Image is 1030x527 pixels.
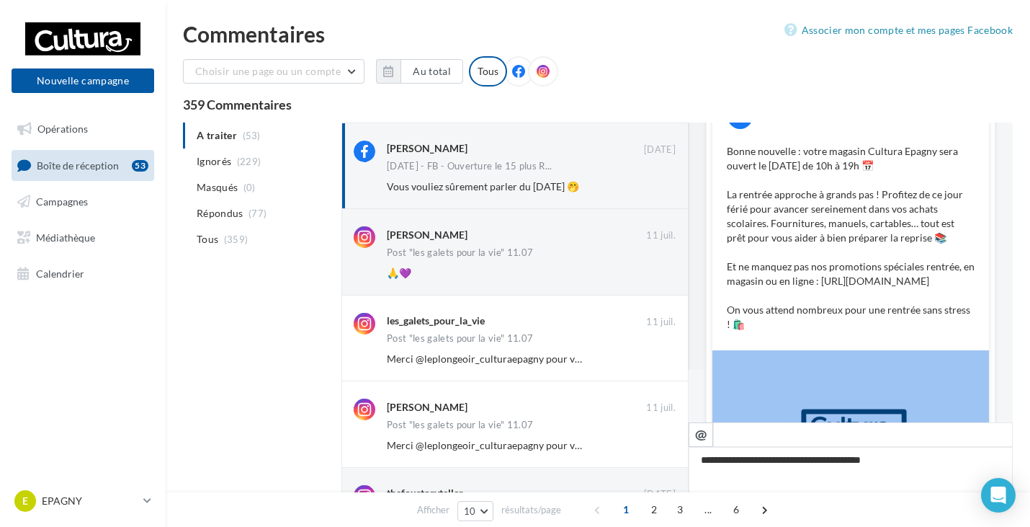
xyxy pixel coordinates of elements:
[183,59,364,84] button: Choisir une page ou un compte
[9,187,157,217] a: Campagnes
[644,143,676,156] span: [DATE]
[132,160,148,172] div: 53
[725,498,748,521] span: 6
[387,420,533,430] div: Post "les galets pour la vie" 11.07
[417,503,449,517] span: Afficher
[387,141,467,156] div: [PERSON_NAME]
[464,505,476,517] span: 10
[784,22,1013,39] a: Associer mon compte et mes pages Facebook
[614,498,637,521] span: 1
[668,498,691,521] span: 3
[197,206,243,221] span: Répondus
[387,353,928,365] span: Merci @leplongeoir_culturaepagny pour votre invitation et votre accueil chaleureux, magnifique jo...
[646,229,676,242] span: 11 juil.
[689,422,713,447] button: @
[37,123,88,135] span: Opérations
[22,494,28,508] span: E
[387,486,463,500] div: thefoxstoryteller
[195,65,341,77] span: Choisir une page ou un compte
[224,234,248,245] span: (359)
[646,402,676,415] span: 11 juil.
[9,150,157,181] a: Boîte de réception53
[457,501,494,521] button: 10
[197,180,238,195] span: Masqués
[197,232,218,247] span: Tous
[9,223,157,253] a: Médiathèque
[248,208,267,219] span: (77)
[36,195,88,208] span: Campagnes
[400,59,463,84] button: Au total
[387,314,485,328] div: les_galets_pour_la_vie
[37,159,119,171] span: Boîte de réception
[695,428,707,440] i: @
[387,228,467,242] div: [PERSON_NAME]
[36,231,95,244] span: Médiathèque
[237,156,261,167] span: (229)
[243,182,256,193] span: (0)
[197,154,231,169] span: Ignorés
[387,439,893,451] span: Merci @leplongeoir_culturaepagny pour votre accueil chaleureux, c’était une magnifique journée de...
[727,144,975,332] p: Bonne nouvelle : votre magasin Cultura Epagny sera ouvert le [DATE] de 10h à 19h 📅 La rentrée app...
[183,23,1013,45] div: Commentaires
[697,498,720,521] span: ...
[12,68,154,93] button: Nouvelle campagne
[469,56,507,87] div: Tous
[376,59,463,84] button: Au total
[644,488,676,501] span: [DATE]
[387,267,411,279] span: 🙏💜
[9,114,157,144] a: Opérations
[387,400,467,415] div: [PERSON_NAME]
[36,267,84,279] span: Calendrier
[387,248,533,257] div: Post "les galets pour la vie" 11.07
[387,161,552,171] span: [DATE] - FB - Ouverture le 15 plus R...
[646,316,676,329] span: 11 juil.
[387,334,533,343] div: Post "les galets pour la vie" 11.07
[183,98,1013,111] div: 359 Commentaires
[12,487,154,515] a: E EPAGNY
[42,494,138,508] p: EPAGNY
[642,498,666,521] span: 2
[387,180,579,192] span: Vous vouliez sûrement parler du [DATE] 🤭
[9,259,157,289] a: Calendrier
[501,503,561,517] span: résultats/page
[981,478,1016,513] div: Open Intercom Messenger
